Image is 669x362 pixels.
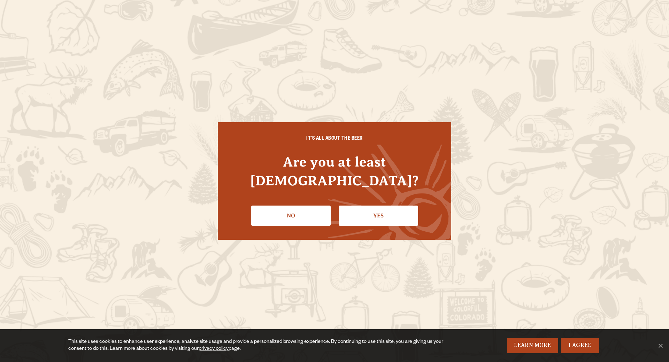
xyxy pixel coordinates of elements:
[657,342,664,349] span: No
[251,206,331,226] a: No
[561,338,599,353] a: I Agree
[232,153,437,190] h4: Are you at least [DEMOGRAPHIC_DATA]?
[339,206,418,226] a: Confirm I'm 21 or older
[68,339,449,353] div: This site uses cookies to enhance user experience, analyze site usage and provide a personalized ...
[507,338,558,353] a: Learn More
[199,346,229,352] a: privacy policy
[232,136,437,143] h6: IT'S ALL ABOUT THE BEER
